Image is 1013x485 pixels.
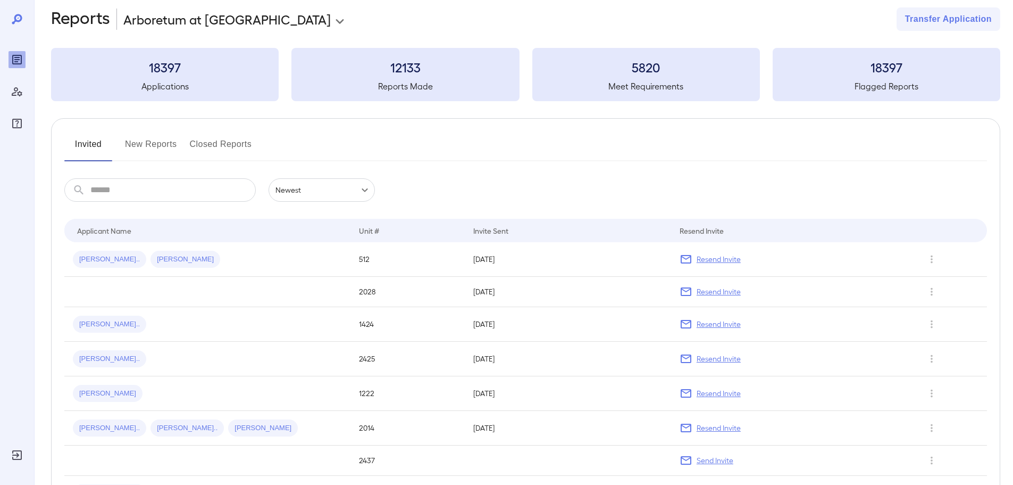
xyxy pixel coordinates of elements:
h3: 12133 [291,59,519,76]
p: Resend Invite [697,388,741,399]
button: Closed Reports [190,136,252,161]
span: [PERSON_NAME].. [73,254,146,265]
td: [DATE] [465,376,671,411]
div: Resend Invite [680,224,724,237]
div: Applicant Name [77,224,131,237]
h3: 18397 [51,59,279,76]
button: Row Actions [923,350,940,367]
h2: Reports [51,7,110,31]
td: 2014 [350,411,465,446]
summary: 18397Applications12133Reports Made5820Meet Requirements18397Flagged Reports [51,48,1000,101]
p: Resend Invite [697,319,741,330]
button: Row Actions [923,452,940,469]
div: Log Out [9,447,26,464]
p: Resend Invite [697,423,741,433]
p: Send Invite [697,455,733,466]
div: Manage Users [9,83,26,100]
td: [DATE] [465,242,671,277]
span: [PERSON_NAME] [73,389,143,399]
p: Resend Invite [697,354,741,364]
button: Row Actions [923,385,940,402]
button: Transfer Application [897,7,1000,31]
span: [PERSON_NAME].. [73,423,146,433]
span: [PERSON_NAME] [150,254,220,265]
td: [DATE] [465,342,671,376]
p: Arboretum at [GEOGRAPHIC_DATA] [123,11,331,28]
td: 2425 [350,342,465,376]
span: [PERSON_NAME] [228,423,298,433]
h5: Reports Made [291,80,519,93]
h5: Meet Requirements [532,80,760,93]
button: Row Actions [923,420,940,437]
button: Row Actions [923,283,940,300]
div: Reports [9,51,26,68]
td: 1424 [350,307,465,342]
button: Row Actions [923,316,940,333]
span: [PERSON_NAME].. [73,354,146,364]
p: Resend Invite [697,286,741,297]
div: Unit # [359,224,379,237]
div: FAQ [9,115,26,132]
button: Row Actions [923,251,940,268]
h5: Flagged Reports [773,80,1000,93]
td: [DATE] [465,307,671,342]
td: [DATE] [465,411,671,446]
h5: Applications [51,80,279,93]
button: Invited [64,136,112,161]
div: Newest [269,178,375,202]
td: 2028 [350,277,465,307]
span: [PERSON_NAME].. [150,423,224,433]
h3: 18397 [773,59,1000,76]
td: [DATE] [465,277,671,307]
button: New Reports [125,136,177,161]
td: 512 [350,242,465,277]
h3: 5820 [532,59,760,76]
td: 2437 [350,446,465,476]
div: Invite Sent [473,224,508,237]
p: Resend Invite [697,254,741,265]
span: [PERSON_NAME].. [73,319,146,330]
td: 1222 [350,376,465,411]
